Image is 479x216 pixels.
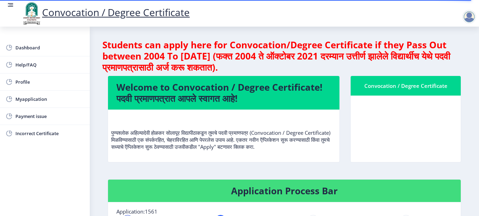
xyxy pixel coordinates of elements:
span: Profile [15,78,84,86]
img: logo [21,1,42,25]
span: Payment issue [15,112,84,120]
span: Help/FAQ [15,61,84,69]
p: पुण्यश्लोक अहिल्यादेवी होळकर सोलापूर विद्यापीठाकडून तुमचे पदवी प्रमाणपत्र (Convocation / Degree C... [111,115,336,150]
span: Incorrect Certificate [15,129,84,138]
h4: Students can apply here for Convocation/Degree Certificate if they Pass Out between 2004 To [DATE... [102,39,466,73]
div: Convocation / Degree Certificate [359,82,452,90]
span: Dashboard [15,43,84,52]
h4: Welcome to Convocation / Degree Certificate! पदवी प्रमाणपत्रात आपले स्वागत आहे! [116,82,331,104]
a: Convocation / Degree Certificate [21,6,190,19]
span: Application:1561 [116,208,157,215]
h4: Application Process Bar [116,185,452,196]
span: Myapplication [15,95,84,103]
